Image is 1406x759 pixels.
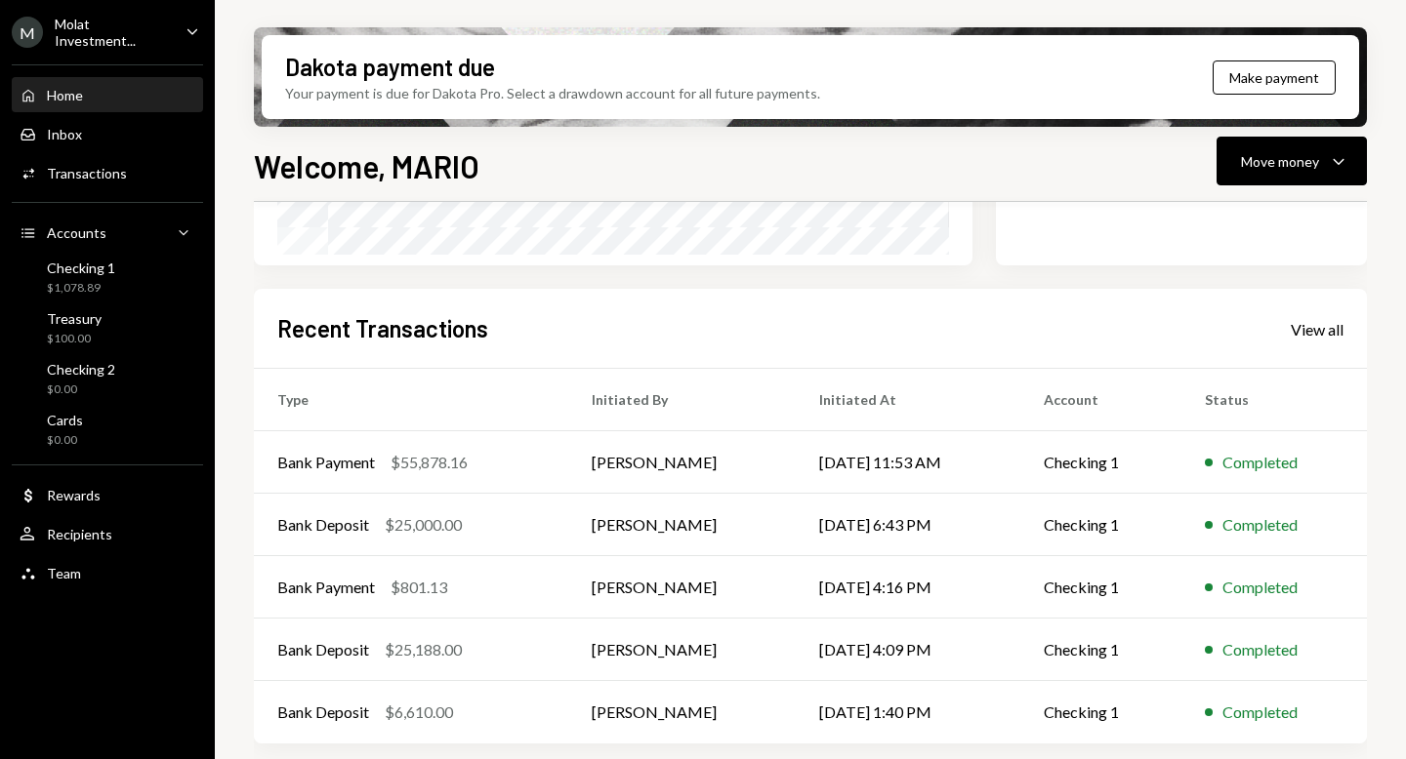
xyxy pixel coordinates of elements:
td: [DATE] 4:09 PM [796,619,1019,681]
td: Checking 1 [1020,431,1182,494]
div: Completed [1222,451,1298,474]
a: Cards$0.00 [12,406,203,453]
h2: Recent Transactions [277,312,488,344]
button: Make payment [1213,60,1336,95]
div: Completed [1222,513,1298,537]
div: $100.00 [47,331,102,347]
div: Cards [47,412,83,428]
div: Transactions [47,165,127,181]
td: [DATE] 6:43 PM [796,494,1019,556]
a: Recipients [12,516,203,551]
div: Accounts [47,224,106,241]
th: Type [254,369,568,431]
td: [PERSON_NAME] [568,431,796,494]
td: Checking 1 [1020,681,1182,743]
div: Rewards [47,487,101,503]
div: Your payment is due for Dakota Pro. Select a drawdown account for all future payments. [285,83,820,103]
td: [PERSON_NAME] [568,681,796,743]
div: $25,000.00 [385,513,462,537]
a: Home [12,77,203,112]
th: Account [1020,369,1182,431]
th: Initiated At [796,369,1019,431]
div: Home [47,87,83,103]
div: Completed [1222,700,1298,724]
div: $55,878.16 [391,451,468,474]
div: Treasury [47,310,102,327]
h1: Welcome, MARIO [254,146,479,185]
div: $1,078.89 [47,280,115,297]
td: [PERSON_NAME] [568,619,796,681]
div: $0.00 [47,381,115,398]
th: Status [1181,369,1367,431]
div: $6,610.00 [385,700,453,724]
a: Transactions [12,155,203,190]
div: Bank Deposit [277,700,369,724]
div: M [12,17,43,48]
td: Checking 1 [1020,619,1182,681]
div: Molat Investment... [55,16,170,49]
td: Checking 1 [1020,494,1182,556]
a: View all [1291,318,1344,340]
td: [PERSON_NAME] [568,494,796,556]
th: Initiated By [568,369,796,431]
div: Checking 2 [47,361,115,378]
div: $0.00 [47,432,83,449]
a: Checking 1$1,078.89 [12,254,203,300]
div: Dakota payment due [285,51,495,83]
a: Rewards [12,477,203,512]
div: Team [47,565,81,581]
td: [DATE] 4:16 PM [796,556,1019,619]
div: $801.13 [391,576,447,599]
div: $25,188.00 [385,638,462,661]
div: Bank Payment [277,451,375,474]
td: [PERSON_NAME] [568,556,796,619]
td: [DATE] 1:40 PM [796,681,1019,743]
a: Inbox [12,116,203,151]
td: Checking 1 [1020,556,1182,619]
a: Accounts [12,215,203,250]
td: [DATE] 11:53 AM [796,431,1019,494]
div: Inbox [47,126,82,142]
a: Team [12,555,203,590]
a: Treasury$100.00 [12,304,203,351]
div: Completed [1222,638,1298,661]
div: Bank Deposit [277,638,369,661]
div: Bank Payment [277,576,375,599]
div: Move money [1241,151,1319,172]
div: Recipients [47,526,112,542]
div: View all [1291,320,1344,340]
div: Completed [1222,576,1298,599]
a: Checking 2$0.00 [12,355,203,402]
button: Move money [1217,137,1367,185]
div: Bank Deposit [277,513,369,537]
div: Checking 1 [47,260,115,276]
